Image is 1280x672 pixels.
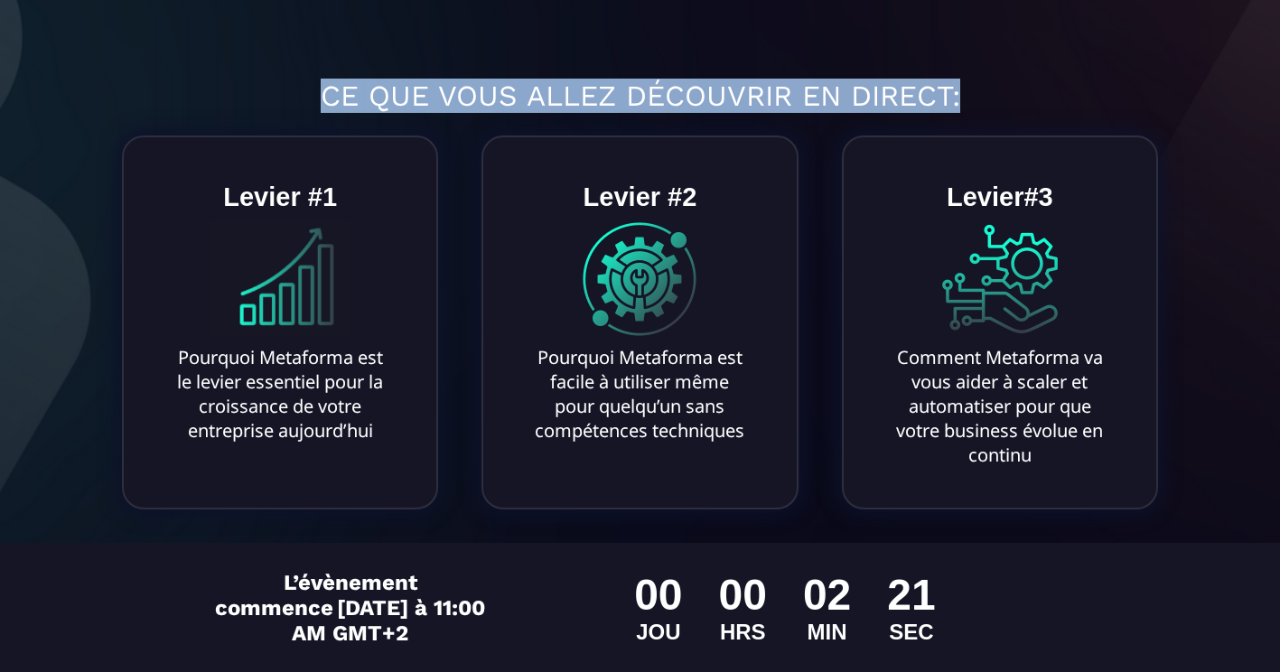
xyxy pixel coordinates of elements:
img: 67ed6705c632a00f98baeed8fafe505a_Levier_2.png [582,221,697,337]
div: MIN [803,620,851,645]
text: Levier#3 [942,178,1058,217]
text: Levier #1 [219,178,341,217]
img: 712428bf41863e43c48728bcdd173608_Capture_d%E2%80%99e%CC%81cran_2025-01-05_a%CC%80_18.52.05.png [210,221,350,337]
img: 4c12a1b87b00009b8b059a2e3f059314_Levier_3.png [942,221,1058,337]
div: Pourquoi Metaforma est le levier essentiel pour la croissance de votre entreprise aujourd’hui [172,345,388,443]
div: 21 [887,570,935,620]
div: 00 [634,570,682,620]
span: [DATE] à 11:00 AM GMT+2 [292,595,485,646]
div: SEC [887,620,935,645]
text: Levier #2 [579,178,702,217]
div: 00 [719,570,767,620]
div: Comment Metaforma va vous aider à scaler et automatiser pour que votre business évolue en continu [892,345,1108,467]
span: L’évènement commence [215,570,417,621]
div: HRS [719,620,767,645]
div: Pourquoi Metaforma est facile à utiliser même pour quelqu’un sans compétences techniques [531,345,748,443]
div: 02 [803,570,851,620]
h1: CE QUE VOUS ALLEZ DÉCOUVRIR EN DIRECT: [14,70,1266,122]
div: JOU [634,620,682,645]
